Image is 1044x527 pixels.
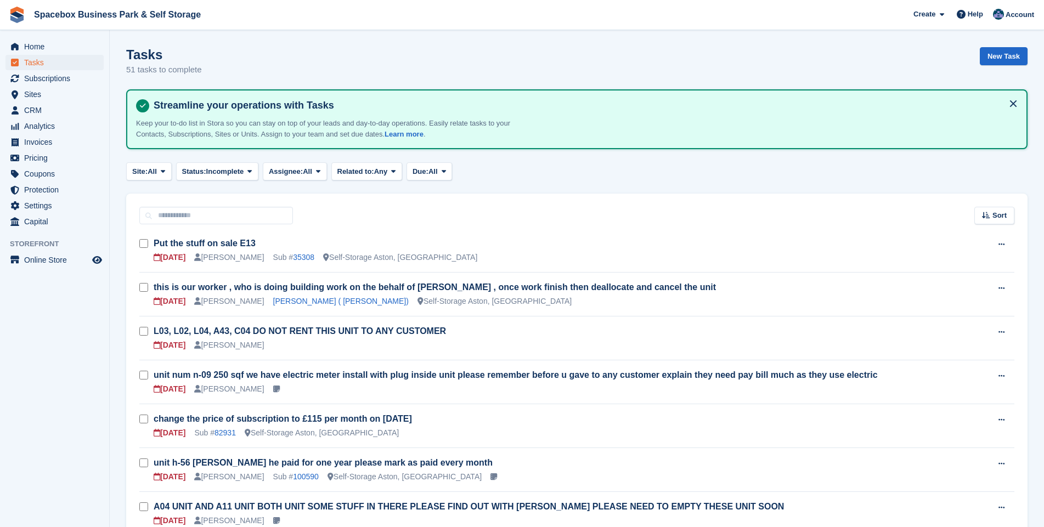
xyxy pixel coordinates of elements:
div: [PERSON_NAME] [194,252,264,263]
button: Status: Incomplete [176,162,258,180]
span: Storefront [10,239,109,250]
a: this is our worker , who is doing building work on the behalf of [PERSON_NAME] , once work finish... [154,282,716,292]
span: Tasks [24,55,90,70]
a: Learn more [385,130,424,138]
span: Pricing [24,150,90,166]
span: Invoices [24,134,90,150]
img: Daud [993,9,1004,20]
div: [PERSON_NAME] [194,515,264,526]
a: menu [5,55,104,70]
a: menu [5,150,104,166]
span: Coupons [24,166,90,182]
p: Keep your to-do list in Stora so you can stay on top of your leads and day-to-day operations. Eas... [136,118,520,139]
div: [DATE] [154,252,185,263]
a: 82931 [215,428,236,437]
div: [DATE] [154,383,185,395]
a: menu [5,118,104,134]
a: menu [5,252,104,268]
button: Related to: Any [331,162,402,180]
a: change the price of subscription to £115 per month on [DATE] [154,414,412,423]
p: 51 tasks to complete [126,64,202,76]
h4: Streamline your operations with Tasks [149,99,1018,112]
span: Create [913,9,935,20]
span: Any [374,166,388,177]
span: Incomplete [206,166,244,177]
span: All [148,166,157,177]
a: Preview store [91,253,104,267]
a: unit h-56 [PERSON_NAME] he paid for one year please mark as paid every month [154,458,493,467]
a: 35308 [293,253,314,262]
span: Due: [413,166,428,177]
a: menu [5,39,104,54]
span: Help [968,9,983,20]
div: Self-Storage Aston, [GEOGRAPHIC_DATA] [417,296,572,307]
button: Assignee: All [263,162,327,180]
span: Status: [182,166,206,177]
a: A04 UNIT AND A11 UNIT BOTH UNIT SOME STUFF IN THERE PLEASE FIND OUT WITH [PERSON_NAME] PLEASE NEE... [154,502,784,511]
span: Sort [992,210,1007,221]
span: Related to: [337,166,374,177]
a: menu [5,134,104,150]
a: L03, L02, L04, A43, C04 DO NOT RENT THIS UNIT TO ANY CUSTOMER [154,326,446,336]
a: menu [5,71,104,86]
div: [PERSON_NAME] [194,471,264,483]
a: Put the stuff on sale E13 [154,239,256,248]
a: 100590 [293,472,319,481]
span: CRM [24,103,90,118]
span: Settings [24,198,90,213]
span: Capital [24,214,90,229]
div: [DATE] [154,296,185,307]
a: menu [5,87,104,102]
a: New Task [980,47,1028,65]
button: Due: All [407,162,452,180]
div: Self-Storage Aston, [GEOGRAPHIC_DATA] [245,427,399,439]
div: [PERSON_NAME] [194,383,264,395]
a: menu [5,214,104,229]
div: [DATE] [154,471,185,483]
a: menu [5,166,104,182]
div: Self-Storage Aston, [GEOGRAPHIC_DATA] [323,252,477,263]
a: Spacebox Business Park & Self Storage [30,5,205,24]
span: All [303,166,312,177]
span: Online Store [24,252,90,268]
span: Subscriptions [24,71,90,86]
a: menu [5,198,104,213]
span: Analytics [24,118,90,134]
a: unit num n-09 250 sqf we have electric meter install with plug inside unit please remember before... [154,370,878,379]
img: stora-icon-8386f47178a22dfd0bd8f6a31ec36ba5ce8667c1dd55bd0f319d3a0aa187defe.svg [9,7,25,23]
span: Assignee: [269,166,303,177]
span: Protection [24,182,90,197]
a: menu [5,182,104,197]
a: [PERSON_NAME] ( [PERSON_NAME]) [273,297,409,305]
a: menu [5,103,104,118]
div: [PERSON_NAME] [194,339,264,351]
div: [PERSON_NAME] [194,296,264,307]
div: [DATE] [154,515,185,526]
div: [DATE] [154,339,185,351]
div: Sub # [273,252,315,263]
span: Site: [132,166,148,177]
div: Self-Storage Aston, [GEOGRAPHIC_DATA] [328,471,482,483]
div: Sub # [194,427,236,439]
h1: Tasks [126,47,202,62]
div: Sub # [273,471,319,483]
div: [DATE] [154,427,185,439]
span: Sites [24,87,90,102]
span: Home [24,39,90,54]
span: Account [1006,9,1034,20]
span: All [428,166,438,177]
button: Site: All [126,162,172,180]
